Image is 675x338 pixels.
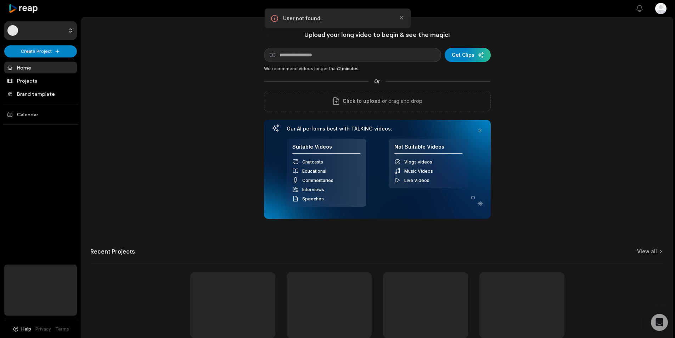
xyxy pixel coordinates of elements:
span: Live Videos [404,178,429,183]
h3: Our AI performs best with TALKING videos: [287,126,468,132]
a: Projects [4,75,77,87]
button: Get Clips [445,48,491,62]
h4: Not Suitable Videos [394,144,462,154]
span: Click to upload [343,97,381,105]
button: Create Project [4,45,77,57]
a: Terms [55,326,69,332]
a: Home [4,62,77,73]
span: Music Videos [404,168,433,174]
div: Open Intercom Messenger [651,314,668,331]
span: Or [369,78,386,85]
span: Help [21,326,31,332]
span: Interviews [302,187,324,192]
span: Educational [302,168,326,174]
a: Calendar [4,109,77,120]
span: Vlogs videos [404,159,432,165]
h4: Suitable Videos [292,144,360,154]
div: We recommend videos longer than . [264,66,491,72]
span: 2 minutes [338,66,359,71]
p: User not found. [283,15,392,22]
p: or drag and drop [381,97,422,105]
button: Help [12,326,31,332]
span: Chatcasts [302,159,323,165]
h2: Recent Projects [90,248,135,255]
h1: Upload your long video to begin & see the magic! [264,31,491,39]
span: Speeches [302,196,324,201]
a: View all [637,248,657,255]
a: Privacy [35,326,51,332]
span: Commentaries [302,178,333,183]
a: Brand template [4,88,77,100]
